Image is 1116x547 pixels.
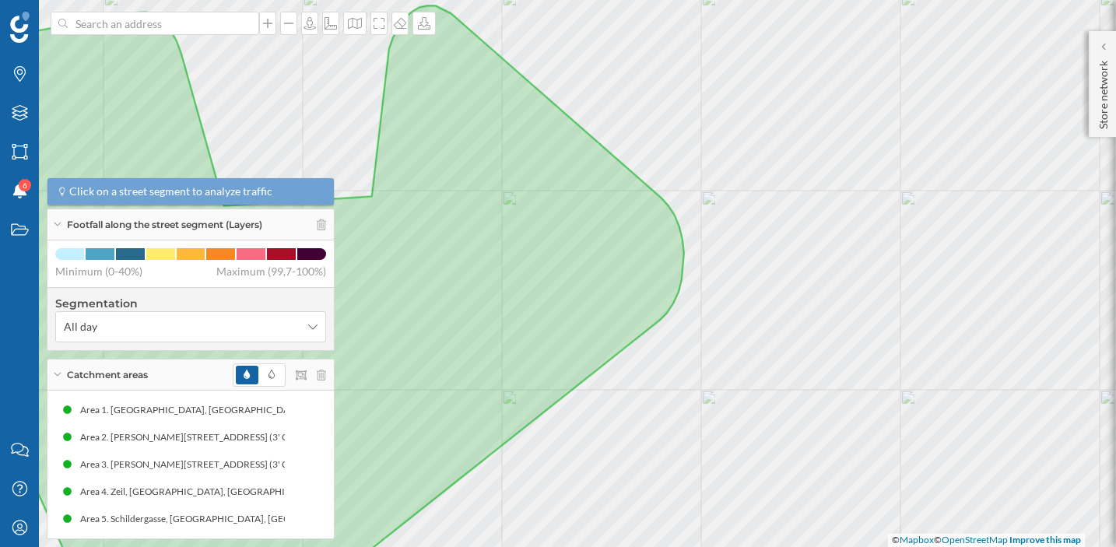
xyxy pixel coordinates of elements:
div: © © [888,534,1085,547]
h4: Segmentation [55,296,326,311]
span: Click on a street segment to analyze traffic [69,184,272,199]
p: Store network [1096,54,1111,129]
img: Geoblink Logo [10,12,30,43]
span: Maximum (99,7-100%) [216,264,326,279]
div: Area 1. [GEOGRAPHIC_DATA], [GEOGRAPHIC_DATA], [GEOGRAPHIC_DATA] (3' On foot) [66,402,443,418]
div: Area 2. [PERSON_NAME][STREET_ADDRESS] (3' On foot) [71,430,314,445]
span: Catchment areas [67,368,148,382]
span: All day [64,319,97,335]
a: OpenStreetMap [942,534,1008,545]
span: Minimum (0-40%) [55,264,142,279]
span: Footfall along the street segment (Layers) [67,218,262,232]
span: Support [33,11,89,25]
a: Improve this map [1009,534,1081,545]
div: Area 3. [PERSON_NAME][STREET_ADDRESS] (3' On foot) [71,457,314,472]
div: Area 4. Zeil, [GEOGRAPHIC_DATA], [GEOGRAPHIC_DATA] (3' On foot) [69,484,367,500]
div: Area 5. Schildergasse, [GEOGRAPHIC_DATA], [GEOGRAPHIC_DATA] (3' On foot) [68,511,405,527]
span: 6 [23,177,27,193]
a: Mapbox [900,534,934,545]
